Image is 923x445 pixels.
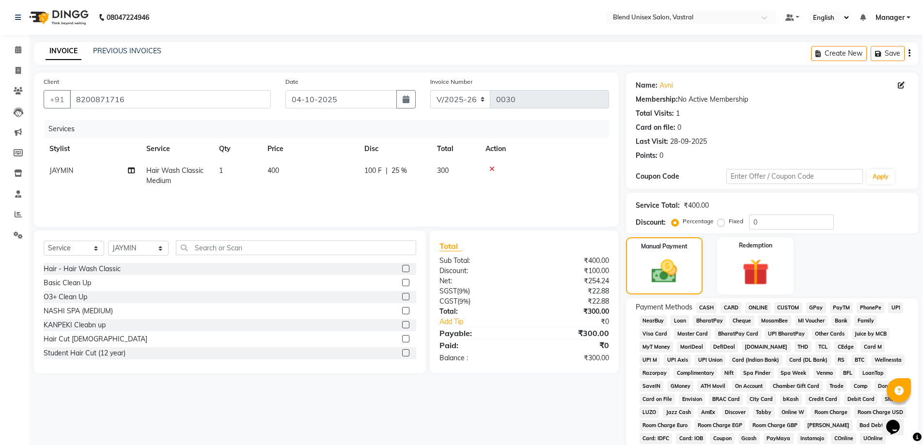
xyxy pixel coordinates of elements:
[827,381,847,392] span: Trade
[710,433,735,444] span: Coupon
[806,394,841,405] span: Credit Card
[141,138,213,160] th: Service
[742,341,791,353] span: [DOMAIN_NAME]
[840,368,855,379] span: BFL
[640,354,660,366] span: UPI M
[439,287,457,295] span: SGST
[871,46,905,61] button: Save
[676,108,680,119] div: 1
[721,368,736,379] span: Nift
[44,278,91,288] div: Basic Clean Up
[93,46,161,55] a: PREVIOUS INVOICES
[854,315,877,326] span: Family
[740,368,774,379] span: Spa Finder
[636,94,908,105] div: No Active Membership
[70,90,271,108] input: Search by Name/Mobile/Email/Code
[758,315,791,326] span: MosamBee
[753,407,775,418] span: Tabby
[432,339,524,351] div: Paid:
[430,77,472,86] label: Invoice Number
[876,13,905,23] span: Manager
[852,328,890,339] span: Juice by MCB
[107,4,149,31] b: 08047224946
[524,339,616,351] div: ₹0
[636,171,727,182] div: Coupon Code
[640,381,664,392] span: SaveIN
[262,138,359,160] th: Price
[359,138,431,160] th: Disc
[636,108,674,119] div: Total Visits:
[636,200,680,211] div: Service Total:
[888,302,903,313] span: UPI
[524,296,616,307] div: ₹22.88
[432,317,539,327] a: Add Tip
[835,354,848,366] span: RS
[693,315,726,326] span: BharatPay
[44,292,87,302] div: O3+ Clean Up
[364,166,382,176] span: 100 F
[524,256,616,266] div: ₹400.00
[813,368,836,379] span: Venmo
[25,4,91,31] img: logo
[831,433,856,444] span: COnline
[636,302,692,312] span: Payment Methods
[779,407,808,418] span: Online W
[524,327,616,339] div: ₹300.00
[636,217,666,228] div: Discount:
[636,80,657,91] div: Name:
[677,123,681,133] div: 0
[664,354,691,366] span: UPI Axis
[726,169,863,184] input: Enter Offer / Coupon Code
[432,296,524,307] div: ( )
[795,341,812,353] span: THD
[684,200,709,211] div: ₹400.00
[432,286,524,296] div: ( )
[670,137,707,147] div: 28-09-2025
[267,166,279,175] span: 400
[815,341,831,353] span: TCL
[524,307,616,317] div: ₹300.00
[881,394,906,405] span: Shoutlo
[459,297,469,305] span: 9%
[811,407,850,418] span: Room Charge
[812,328,848,339] span: Other Cards
[45,120,616,138] div: Services
[867,169,894,184] button: Apply
[640,315,667,326] span: NearBuy
[219,166,223,175] span: 1
[643,257,685,286] img: _cash.svg
[432,276,524,286] div: Net:
[709,394,743,405] span: BRAC Card
[679,394,705,405] span: Envision
[798,433,828,444] span: Instamojo
[524,286,616,296] div: ₹22.88
[854,407,906,418] span: Room Charge USD
[722,407,749,418] span: Discover
[640,420,691,431] span: Room Charge Euro
[857,302,884,313] span: PhonePe
[734,256,777,289] img: _gift.svg
[811,46,867,61] button: Create New
[764,433,794,444] span: PayMaya
[697,381,728,392] span: ATH Movil
[683,217,714,226] label: Percentage
[640,328,671,339] span: Visa Card
[640,341,673,353] span: MyT Money
[778,368,810,379] span: Spa Week
[732,381,766,392] span: On Account
[44,138,141,160] th: Stylist
[774,302,802,313] span: CUSTOM
[439,241,462,251] span: Total
[859,368,887,379] span: LoanTap
[694,420,745,431] span: Room Charge EGP
[49,166,73,175] span: JAYMIN
[386,166,388,176] span: |
[659,151,663,161] div: 0
[673,368,717,379] span: Complimentary
[739,241,772,250] label: Redemption
[432,353,524,363] div: Balance :
[391,166,407,176] span: 25 %
[857,420,889,431] span: Bad Debts
[765,328,808,339] span: UPI BharatPay
[850,381,871,392] span: Comp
